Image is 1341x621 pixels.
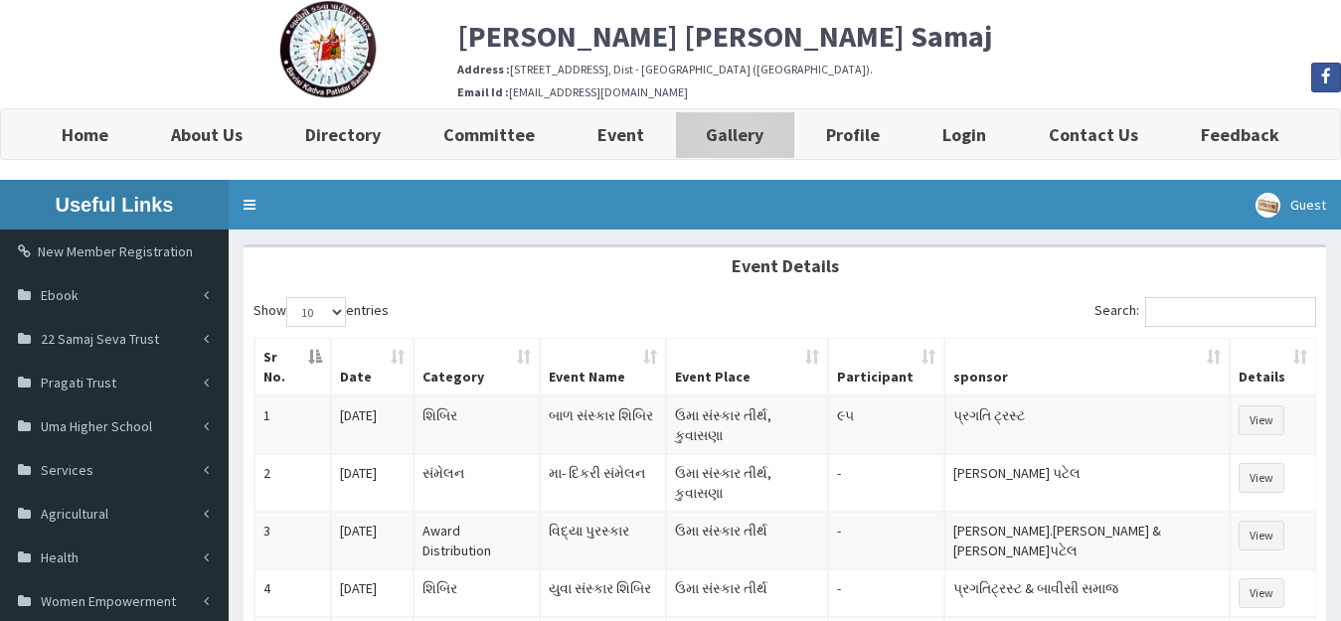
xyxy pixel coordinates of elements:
[828,454,944,512] td: -
[1239,578,1284,608] button: View
[414,569,540,617] td: શિબિર
[828,339,944,396] th: Participant: activate to sort column ascending
[795,109,912,159] a: Profile
[254,454,331,512] td: 2
[944,454,1230,512] td: [PERSON_NAME] પટેલ
[706,123,763,146] b: Gallery
[457,85,1341,98] h6: [EMAIL_ADDRESS][DOMAIN_NAME]
[331,569,414,617] td: [DATE]
[1145,297,1316,327] input: Search:
[675,109,795,159] a: Gallery
[331,512,414,569] td: [DATE]
[41,417,152,435] span: Uma Higher School
[254,569,331,617] td: 4
[457,62,510,77] b: Address :
[666,569,828,617] td: ઉમા સંસ્કાર તીર્થ
[1241,180,1341,230] a: Guest
[331,454,414,512] td: [DATE]
[944,339,1230,396] th: sponsor: activate to sort column ascending
[666,512,828,569] td: ઉમા સંસ્કાર તીર્થ
[331,396,414,454] td: [DATE]
[414,512,540,569] td: Award Distribution
[1256,193,1280,218] img: User Image
[1239,521,1284,550] button: View
[41,505,108,523] span: Agricultural
[443,123,535,146] b: Committee
[457,84,509,99] b: Email Id :
[140,109,274,159] a: About Us
[942,123,986,146] b: Login
[171,123,243,146] b: About Us
[540,396,666,454] td: બાળ સંસ્કાર શિબિર
[41,461,93,479] span: Services
[540,339,666,396] th: Event Name: activate to sort column ascending
[732,254,839,277] b: Event Details
[457,17,992,55] b: [PERSON_NAME] [PERSON_NAME] Samaj
[31,109,140,159] a: Home
[414,396,540,454] td: શિબિર
[1239,405,1284,435] button: View
[41,374,116,391] span: Pragati Trust
[1017,109,1169,159] a: Contact Us
[944,512,1230,569] td: [PERSON_NAME].[PERSON_NAME] & [PERSON_NAME]પટેલ
[41,286,79,304] span: Ebook
[1239,463,1284,493] button: View
[41,548,79,566] span: Health
[540,512,666,569] td: વિદ્યા પુરસ્કાર
[1049,123,1138,146] b: Contact Us
[412,109,566,159] a: Committee
[305,123,381,146] b: Directory
[41,330,159,348] span: 22 Samaj Seva Trust
[41,592,176,610] span: Women Empowerment
[56,194,174,216] b: Useful Links
[62,123,108,146] b: Home
[1094,297,1316,327] label: Search:
[944,569,1230,617] td: પ્રગતિટ્રસ્ટ & બાવીસી સમાજ
[331,339,414,396] th: Date: activate to sort column ascending
[274,109,413,159] a: Directory
[414,339,540,396] th: Category: activate to sort column ascending
[414,454,540,512] td: સંમેલન
[540,454,666,512] td: મા- દિકરી સંમેલન
[1169,109,1310,159] a: Feedback
[944,396,1230,454] td: પ્રગતિ ટ્રસ્ટ
[826,123,880,146] b: Profile
[1230,339,1315,396] th: Details: activate to sort column ascending
[666,396,828,454] td: ઉમા સંસ્કાર તીર્થ, કુવાસણા
[254,512,331,569] td: 3
[912,109,1018,159] a: Login
[254,339,331,396] th: Sr No.: activate to sort column descending
[566,109,675,159] a: Event
[828,569,944,617] td: -
[286,297,346,327] select: Showentries
[540,569,666,617] td: યુવા સંસ્કાર શિબિર
[828,512,944,569] td: -
[457,63,1341,76] h6: [STREET_ADDRESS], Dist - [GEOGRAPHIC_DATA] ([GEOGRAPHIC_DATA]).
[666,454,828,512] td: ઉમા સંસ્કાર તીર્થ, કુવાસણા
[666,339,828,396] th: Event Place: activate to sort column ascending
[1201,123,1279,146] b: Feedback
[1290,196,1326,214] span: Guest
[597,123,644,146] b: Event
[828,396,944,454] td: ૯૫
[254,396,331,454] td: 1
[253,297,389,327] label: Show entries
